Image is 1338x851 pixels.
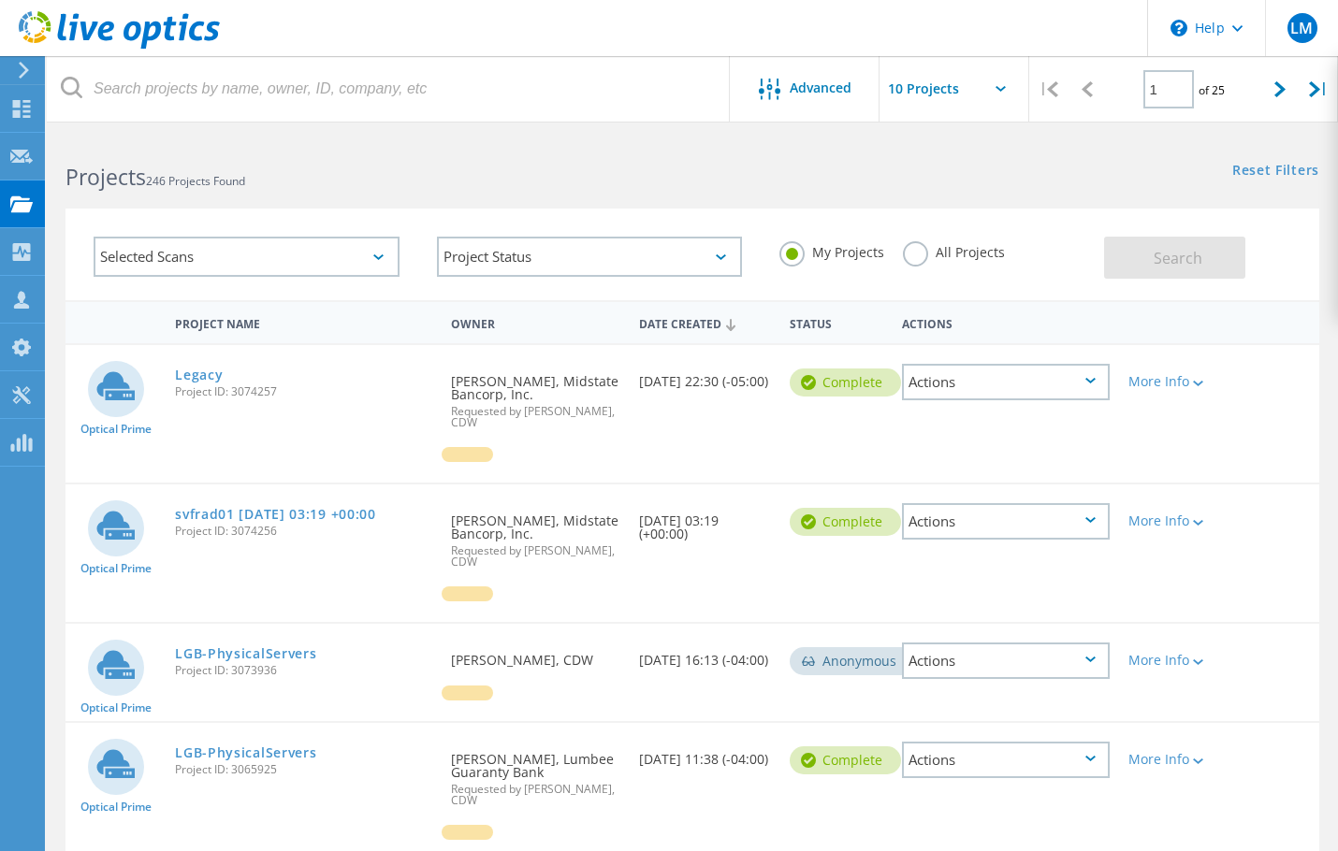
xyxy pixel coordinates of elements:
a: LGB-PhysicalServers [175,746,316,759]
span: Project ID: 3074257 [175,386,432,397]
div: Status [780,305,894,339]
span: Project ID: 3065925 [175,764,432,775]
div: Actions [902,503,1109,540]
b: Projects [65,162,146,192]
div: Actions [902,364,1109,400]
span: Advanced [790,81,851,94]
div: More Info [1128,753,1210,766]
span: Optical Prime [80,702,152,714]
div: [DATE] 11:38 (-04:00) [630,723,780,785]
button: Search [1104,237,1245,279]
span: Requested by [PERSON_NAME], CDW [451,545,620,568]
span: 246 Projects Found [146,173,245,189]
input: Search projects by name, owner, ID, company, etc [47,56,731,122]
div: Complete [790,508,901,536]
span: Requested by [PERSON_NAME], CDW [451,406,620,428]
span: of 25 [1199,82,1225,98]
div: Project Name [166,305,442,339]
div: More Info [1128,514,1210,527]
span: Optical Prime [80,563,152,574]
div: Actions [893,305,1118,339]
div: [PERSON_NAME], Lumbee Guaranty Bank [442,723,630,825]
div: | [1029,56,1068,123]
a: LGB-PhysicalServers [175,647,316,660]
div: [DATE] 22:30 (-05:00) [630,345,780,407]
span: Search [1154,248,1202,268]
div: Owner [442,305,630,339]
div: Project Status [437,237,743,277]
a: Live Optics Dashboard [19,39,220,52]
div: Complete [790,746,901,774]
div: [PERSON_NAME], CDW [442,624,630,685]
span: Optical Prime [80,424,152,435]
div: Anonymous [790,647,915,675]
a: svfrad01 [DATE] 03:19 +00:00 [175,508,376,521]
div: Complete [790,368,901,397]
span: Project ID: 3074256 [175,526,432,537]
div: More Info [1128,375,1210,388]
div: | [1300,56,1338,123]
a: Legacy [175,368,223,382]
div: Date Created [630,305,780,340]
div: [PERSON_NAME], Midstate Bancorp, Inc. [442,484,630,586]
span: Requested by [PERSON_NAME], CDW [451,784,620,806]
label: My Projects [779,241,884,259]
label: All Projects [903,241,1005,259]
div: Actions [902,642,1109,679]
span: Optical Prime [80,801,152,813]
svg: \n [1171,20,1187,36]
div: More Info [1128,654,1210,667]
div: Actions [902,742,1109,778]
div: [DATE] 03:19 (+00:00) [630,484,780,559]
span: Project ID: 3073936 [175,665,432,676]
div: [PERSON_NAME], Midstate Bancorp, Inc. [442,345,630,447]
div: [DATE] 16:13 (-04:00) [630,624,780,685]
div: Selected Scans [94,237,400,277]
span: LM [1290,21,1313,36]
a: Reset Filters [1232,164,1319,180]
